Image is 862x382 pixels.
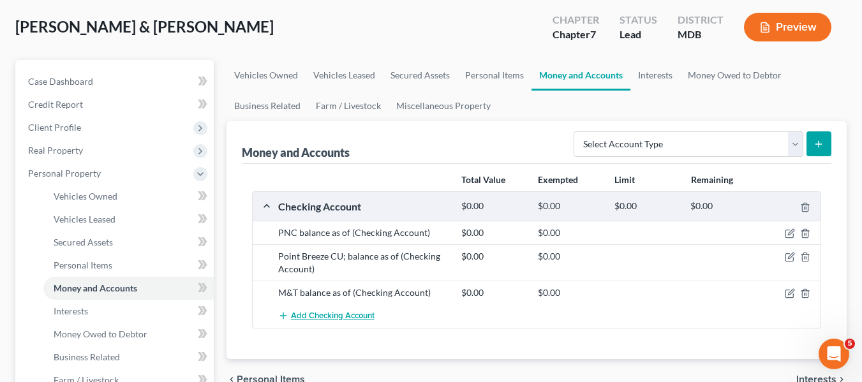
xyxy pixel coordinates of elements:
[227,91,308,121] a: Business Related
[54,305,88,316] span: Interests
[383,60,457,91] a: Secured Assets
[306,60,383,91] a: Vehicles Leased
[684,200,761,212] div: $0.00
[308,91,389,121] a: Farm / Livestock
[278,304,375,328] button: Add Checking Account
[553,13,599,27] div: Chapter
[18,93,214,116] a: Credit Report
[538,174,578,185] strong: Exempted
[54,328,147,339] span: Money Owed to Debtor
[54,214,115,224] span: Vehicles Leased
[845,339,855,349] span: 5
[28,99,83,110] span: Credit Report
[43,185,214,208] a: Vehicles Owned
[455,226,531,239] div: $0.00
[54,260,112,270] span: Personal Items
[54,351,120,362] span: Business Related
[43,231,214,254] a: Secured Assets
[608,200,685,212] div: $0.00
[54,283,137,293] span: Money and Accounts
[43,346,214,369] a: Business Related
[28,122,81,133] span: Client Profile
[43,254,214,277] a: Personal Items
[744,13,831,41] button: Preview
[531,60,630,91] a: Money and Accounts
[18,70,214,93] a: Case Dashboard
[630,60,680,91] a: Interests
[227,60,306,91] a: Vehicles Owned
[691,174,733,185] strong: Remaining
[291,311,375,321] span: Add Checking Account
[553,27,599,42] div: Chapter
[272,250,455,275] div: Point Breeze CU; balance as of (Checking Account)
[54,191,117,202] span: Vehicles Owned
[389,91,498,121] a: Miscellaneous Property
[531,250,608,263] div: $0.00
[272,200,455,213] div: Checking Account
[272,226,455,239] div: PNC balance as of (Checking Account)
[15,17,274,36] span: [PERSON_NAME] & [PERSON_NAME]
[680,60,789,91] a: Money Owed to Debtor
[43,208,214,231] a: Vehicles Leased
[620,27,657,42] div: Lead
[531,226,608,239] div: $0.00
[272,286,455,299] div: M&T balance as of (Checking Account)
[531,286,608,299] div: $0.00
[242,145,350,160] div: Money and Accounts
[819,339,849,369] iframe: Intercom live chat
[590,28,596,40] span: 7
[455,200,531,212] div: $0.00
[531,200,608,212] div: $0.00
[28,168,101,179] span: Personal Property
[457,60,531,91] a: Personal Items
[54,237,113,247] span: Secured Assets
[455,286,531,299] div: $0.00
[461,174,505,185] strong: Total Value
[620,13,657,27] div: Status
[455,250,531,263] div: $0.00
[614,174,635,185] strong: Limit
[678,27,724,42] div: MDB
[28,145,83,156] span: Real Property
[28,76,93,87] span: Case Dashboard
[43,277,214,300] a: Money and Accounts
[43,300,214,323] a: Interests
[678,13,724,27] div: District
[43,323,214,346] a: Money Owed to Debtor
